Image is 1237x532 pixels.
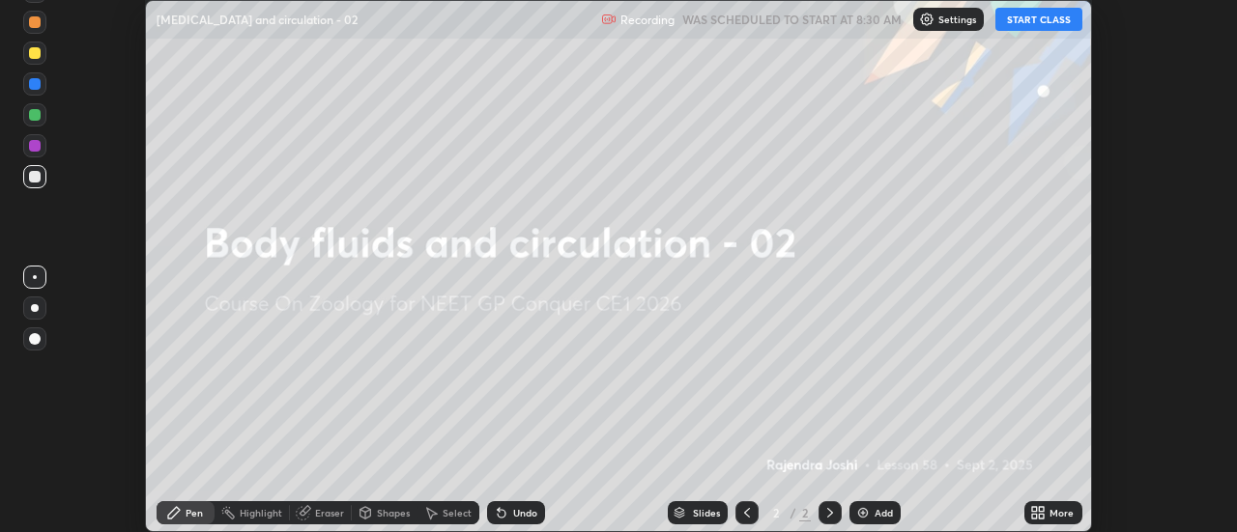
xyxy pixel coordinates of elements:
div: Shapes [377,508,410,518]
div: Add [875,508,893,518]
div: 2 [766,507,786,518]
button: START CLASS [995,8,1082,31]
h5: WAS SCHEDULED TO START AT 8:30 AM [682,11,902,28]
div: Select [443,508,472,518]
p: [MEDICAL_DATA] and circulation - 02 [157,12,358,27]
div: / [790,507,795,518]
p: Settings [938,14,976,24]
img: add-slide-button [855,505,871,520]
div: Highlight [240,508,282,518]
div: More [1050,508,1074,518]
div: Slides [693,508,720,518]
div: 2 [799,504,811,521]
div: Undo [513,508,537,518]
p: Recording [620,13,675,27]
div: Pen [186,508,203,518]
img: class-settings-icons [919,12,935,27]
img: recording.375f2c34.svg [601,12,617,27]
div: Eraser [315,508,344,518]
